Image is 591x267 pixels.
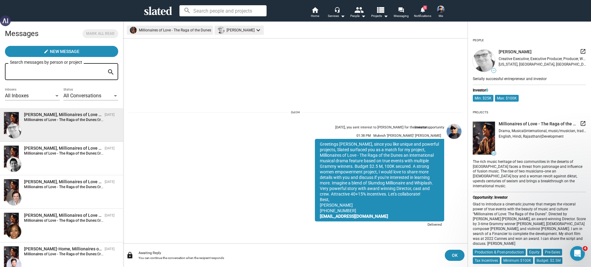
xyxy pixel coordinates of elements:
[369,6,390,20] button: Projects
[335,125,444,130] div: [DATE], you sent interest to [PERSON_NAME] for the opportunity
[583,246,588,251] span: 4
[24,179,102,185] div: David Tarr, Millionaires of Love - The Raga of the Dunes
[105,146,115,150] time: [DATE]
[320,214,388,219] a: [EMAIL_ADDRESS][DOMAIN_NAME]
[179,5,267,16] input: Search people and projects
[311,6,319,14] mat-icon: home
[311,12,319,20] span: Home
[542,134,564,139] span: Development
[139,251,440,255] div: Awaiting Reply
[580,120,586,127] mat-icon: launch
[415,125,427,129] strong: investor
[326,6,347,20] button: Services
[445,123,463,230] a: Mukesh 'Divyang' Parikh
[373,134,441,138] span: Mukesh '[PERSON_NAME]' [PERSON_NAME]
[5,93,29,99] span: All Inboxes
[255,26,262,34] mat-icon: keyboard_arrow_down
[473,158,586,189] div: The rich music heritage of two communities in the deserts of [GEOGRAPHIC_DATA] faces a threat fro...
[499,134,541,139] span: English, Hindi, Rajasthani
[328,12,345,20] div: Services
[499,121,577,127] span: Millionaires of Love - The Raga of the Dunes
[390,6,412,20] a: Messaging
[527,249,541,256] mat-chip: Equity
[356,134,371,138] span: 01:38 PM
[473,95,493,102] mat-chip: Min: $25K
[218,27,224,34] img: undefined
[339,12,346,20] mat-icon: arrow_drop_down
[24,218,97,223] strong: Millionaires of Love - The Raga of the Dunes:
[473,195,586,200] div: Opportunity: Investor
[4,112,19,134] img: Millionaires of Love - The Raga of the Dunes
[6,191,21,205] img: David Tarr
[6,157,21,172] img: Pat Lee
[215,26,264,35] mat-chip: [PERSON_NAME]
[105,247,115,251] time: [DATE]
[420,6,425,12] mat-icon: notifications
[63,93,101,99] span: All Conversations
[376,5,385,14] mat-icon: view_list
[4,213,19,235] img: Millionaires of Love - The Raga of the Dunes
[5,26,38,41] h2: Messages
[4,146,19,168] img: Millionaires of Love - The Raga of the Dunes
[473,122,495,155] img: undefined
[423,6,427,10] span: 1
[414,12,431,20] span: Notifications
[24,118,97,122] strong: Millionaires of Love - The Raga of the Dunes:
[525,129,525,133] span: |
[24,185,97,189] strong: Millionaires of Love - The Raga of the Dunes:
[86,30,115,37] span: Mark all read
[82,29,118,38] button: Mark all read
[473,36,484,45] div: People
[439,12,443,20] span: Me
[543,249,562,256] mat-chip: Pre-Sales
[5,46,118,57] button: New Message
[382,12,389,20] mat-icon: arrow_drop_down
[107,67,115,77] mat-icon: search
[580,48,586,55] mat-icon: launch
[424,221,444,229] div: Delivered
[501,257,533,264] mat-chip: Minimum $100K
[6,224,21,239] img: Karen Elizaga
[371,12,388,20] span: Projects
[105,213,115,217] time: [DATE]
[24,151,97,156] strong: Millionaires of Love - The Raga of the Dunes:
[50,46,79,57] span: New Message
[473,75,586,82] div: Serially successful entrepreneur and investor
[473,202,586,246] div: Glad to introduce a cinematic journey that merges the visceral power of true events with the beau...
[360,12,367,20] mat-icon: arrow_drop_down
[6,123,21,138] img: John Hunt
[354,5,363,14] mat-icon: people
[473,249,526,256] mat-chip: Production & Post-production
[44,49,49,54] mat-icon: create
[450,250,460,261] span: OK
[473,257,500,264] mat-chip: Tax Incentives
[492,152,496,156] span: 32
[24,145,102,151] div: Pat Lee, Millionaires of Love - The Raga of the Dunes
[412,6,433,20] a: 1Notifications
[105,113,115,117] time: [DATE]
[334,7,340,12] mat-icon: headset_mic
[126,252,134,259] mat-icon: lock
[315,139,444,221] div: Greetings [PERSON_NAME], since you like unique and powerful projects, Slated surfaced you as a ma...
[433,4,448,20] button: Mukesh 'Divyang' ParikhMe
[492,69,496,72] span: —
[394,12,409,20] span: Messaging
[495,95,519,102] mat-chip: Max: $100K
[473,50,495,72] img: undefined
[4,179,19,201] img: Millionaires of Love - The Raga of the Dunes
[499,57,586,61] div: Creative Executive, Executive Producer, Producer, Writer
[473,108,488,117] div: Projects
[499,62,586,67] div: [US_STATE], [GEOGRAPHIC_DATA], [GEOGRAPHIC_DATA]
[437,6,444,13] img: Mukesh 'Divyang' Parikh
[24,246,102,252] div: Nicholas Douglas-Home, Millionaires of Love - The Raga of the Dunes
[499,129,525,133] span: Drama, Musical
[304,6,326,20] a: Home
[570,246,585,261] iframe: Intercom live chat
[24,112,102,118] div: John Hunt, Millionaires of Love - The Raga of the Dunes
[535,257,562,264] mat-chip: Budget: $2.5M
[541,134,542,139] span: |
[447,124,461,139] img: Mukesh 'Divyang' Parikh
[486,88,488,92] span: 0
[347,6,369,20] button: People
[105,180,115,184] time: [DATE]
